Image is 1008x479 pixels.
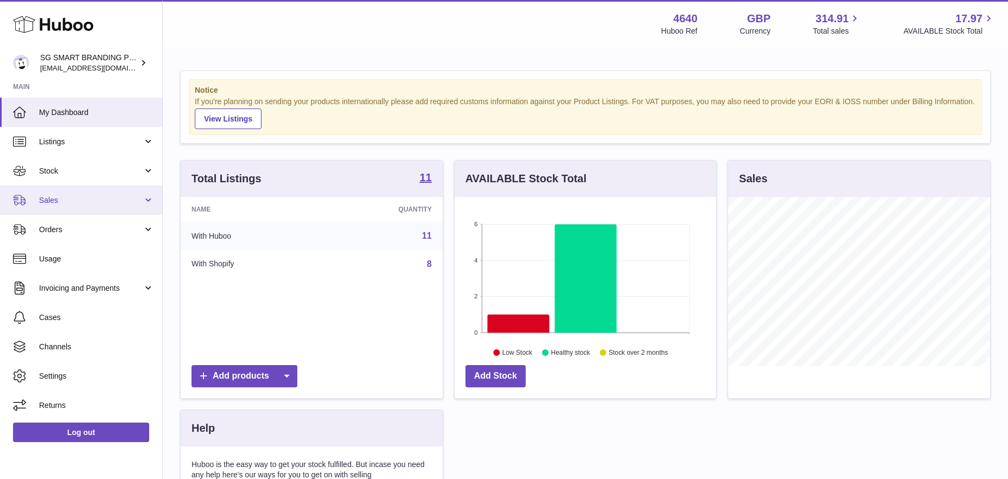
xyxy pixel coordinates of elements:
span: AVAILABLE Stock Total [903,26,995,36]
a: Log out [13,423,149,442]
text: 2 [474,293,477,299]
span: Settings [39,371,154,381]
strong: GBP [747,11,770,26]
h3: Sales [739,171,767,186]
a: 314.91 Total sales [813,11,861,36]
span: 314.91 [815,11,848,26]
span: [EMAIL_ADDRESS][DOMAIN_NAME] [40,63,160,72]
th: Name [181,197,322,222]
td: With Huboo [181,222,322,250]
h3: Help [192,421,215,436]
h3: AVAILABLE Stock Total [465,171,586,186]
text: 6 [474,221,477,227]
span: Invoicing and Payments [39,283,143,293]
img: uktopsmileshipping@gmail.com [13,55,29,71]
h3: Total Listings [192,171,261,186]
span: Orders [39,225,143,235]
strong: 11 [419,172,431,183]
div: SG SMART BRANDING PTE. LTD. [40,53,138,73]
span: Usage [39,254,154,264]
text: Stock over 2 months [609,349,668,356]
a: 17.97 AVAILABLE Stock Total [903,11,995,36]
span: Cases [39,312,154,323]
div: Currency [740,26,771,36]
text: 4 [474,257,477,264]
text: Low Stock [502,349,533,356]
a: Add products [192,365,297,387]
span: Stock [39,166,143,176]
th: Quantity [322,197,442,222]
a: 8 [427,259,432,269]
span: Total sales [813,26,861,36]
span: Returns [39,400,154,411]
text: 0 [474,329,477,336]
span: Listings [39,137,143,147]
span: Channels [39,342,154,352]
a: 11 [422,231,432,240]
div: Huboo Ref [661,26,698,36]
span: 17.97 [955,11,983,26]
a: Add Stock [465,365,526,387]
a: 11 [419,172,431,185]
a: View Listings [195,108,261,129]
text: Healthy stock [551,349,590,356]
div: If you're planning on sending your products internationally please add required customs informati... [195,97,976,129]
span: My Dashboard [39,107,154,118]
span: Sales [39,195,143,206]
strong: 4640 [673,11,698,26]
strong: Notice [195,85,976,95]
td: With Shopify [181,250,322,278]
